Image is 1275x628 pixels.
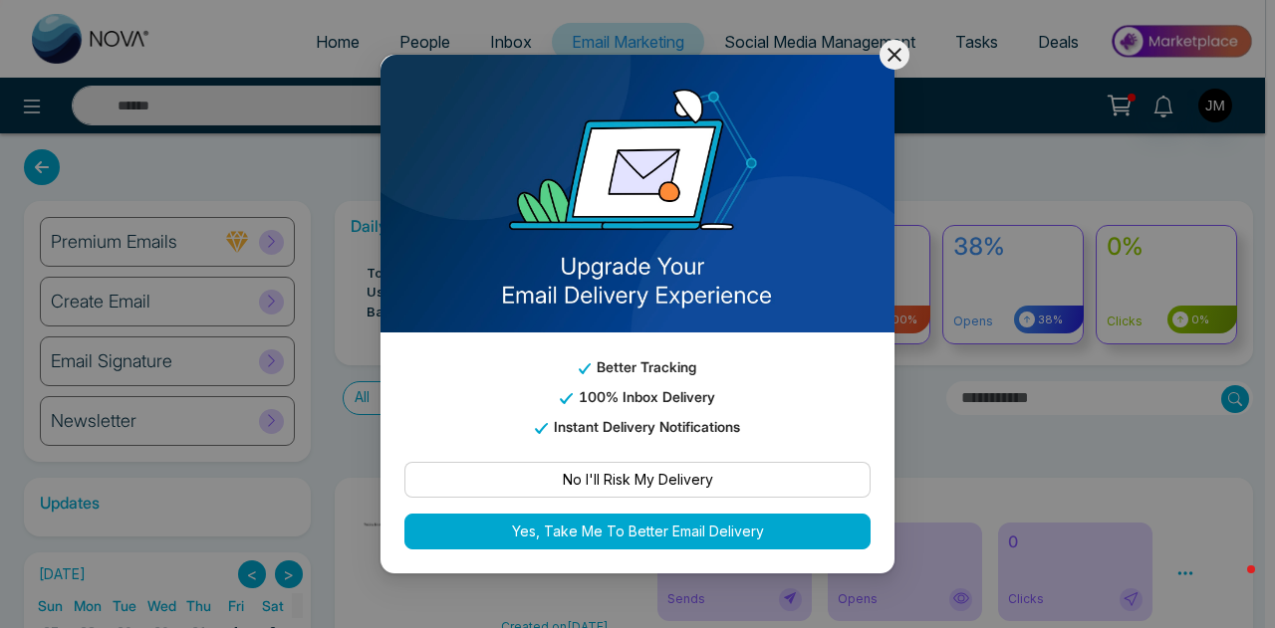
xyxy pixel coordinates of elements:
img: tick_email_template.svg [535,423,547,434]
img: email_template_bg.png [381,55,894,333]
p: Better Tracking [404,356,871,378]
button: Yes, Take Me To Better Email Delivery [404,514,871,549]
p: Instant Delivery Notifications [404,416,871,438]
iframe: Intercom live chat [1207,560,1255,608]
img: tick_email_template.svg [560,393,572,404]
button: No I'll Risk My Delivery [404,462,871,498]
img: tick_email_template.svg [579,363,591,374]
p: 100% Inbox Delivery [404,386,871,408]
